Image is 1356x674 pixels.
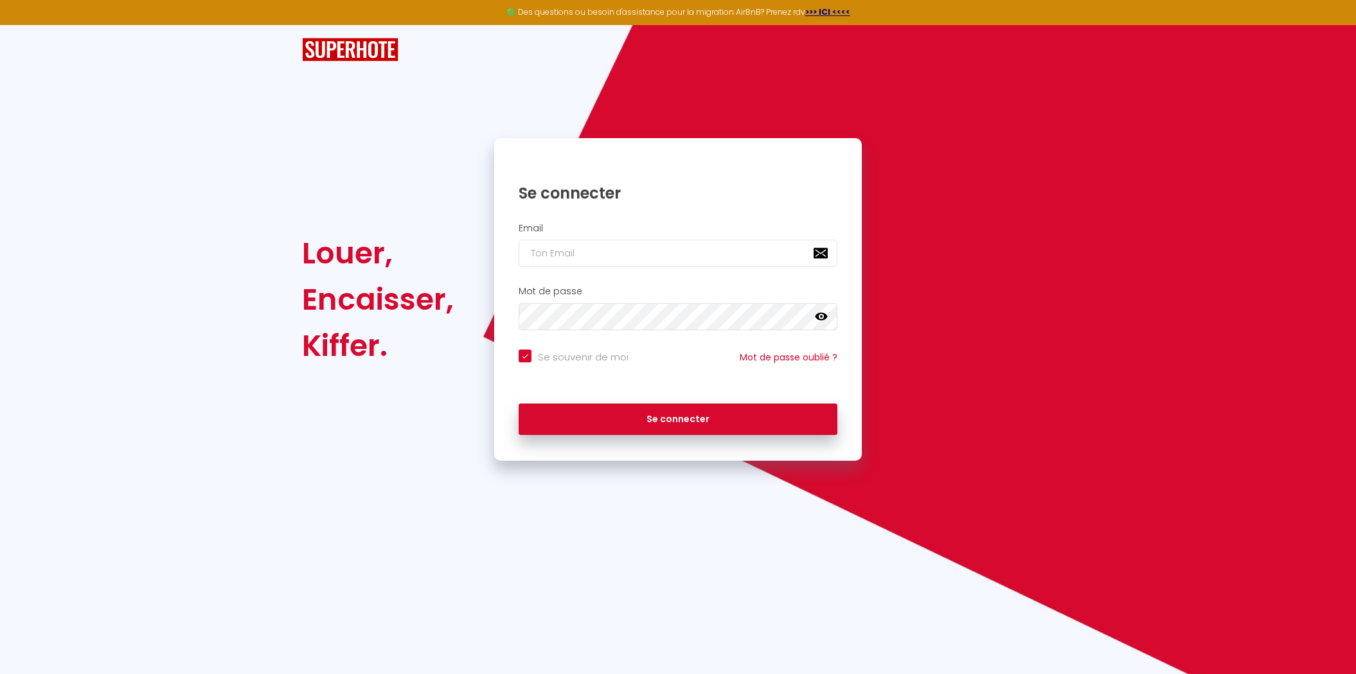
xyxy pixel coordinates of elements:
[302,276,454,323] div: Encaisser,
[302,38,398,62] img: SuperHote logo
[805,6,850,17] a: >>> ICI <<<<
[302,323,454,369] div: Kiffer.
[519,223,837,234] h2: Email
[302,230,454,276] div: Louer,
[740,351,837,364] a: Mot de passe oublié ?
[519,183,837,203] h1: Se connecter
[519,240,837,267] input: Ton Email
[519,404,837,436] button: Se connecter
[519,286,837,297] h2: Mot de passe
